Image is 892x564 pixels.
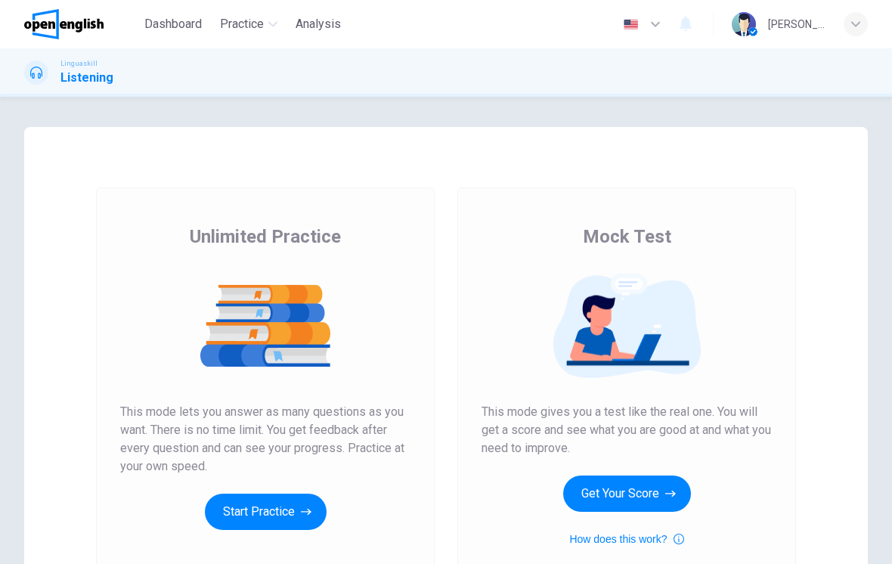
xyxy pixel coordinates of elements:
[583,225,671,249] span: Mock Test
[732,12,756,36] img: Profile picture
[205,494,327,530] button: Start Practice
[214,11,283,38] button: Practice
[120,403,410,476] span: This mode lets you answer as many questions as you want. There is no time limit. You get feedback...
[768,15,825,33] div: [PERSON_NAME]
[190,225,341,249] span: Unlimited Practice
[569,530,683,548] button: How does this work?
[220,15,264,33] span: Practice
[24,9,138,39] a: OpenEnglish logo
[296,15,341,33] span: Analysis
[621,19,640,30] img: en
[60,58,98,69] span: Linguaskill
[138,11,208,38] button: Dashboard
[563,476,691,512] button: Get Your Score
[60,69,113,87] h1: Listening
[290,11,347,38] button: Analysis
[24,9,104,39] img: OpenEnglish logo
[482,403,772,457] span: This mode gives you a test like the real one. You will get a score and see what you are good at a...
[144,15,202,33] span: Dashboard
